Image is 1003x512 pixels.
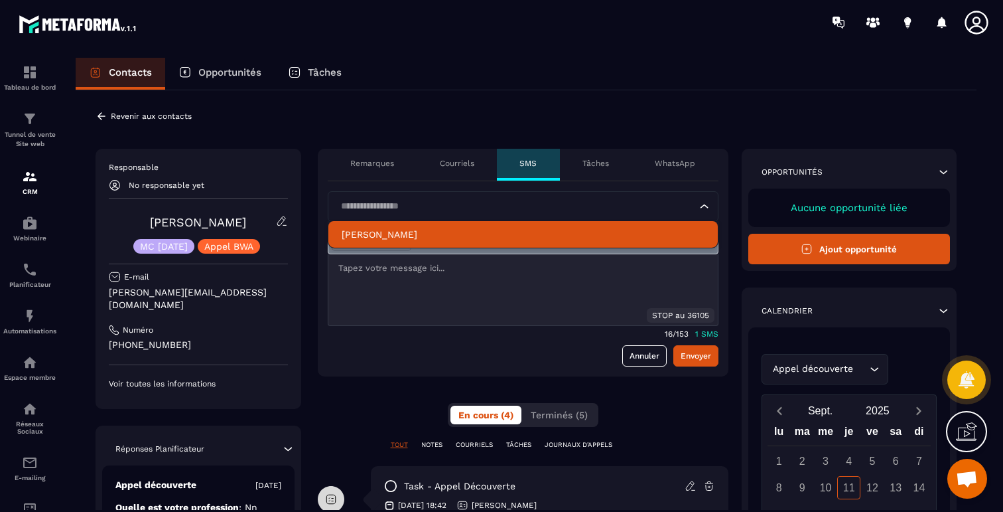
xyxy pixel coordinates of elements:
[398,500,446,511] p: [DATE] 18:42
[837,450,860,473] div: 4
[19,12,138,36] img: logo
[109,162,288,173] p: Responsable
[308,66,342,78] p: Tâches
[3,252,56,298] a: schedulerschedulerPlanificateur
[770,362,856,377] span: Appel découverte
[748,234,951,264] button: Ajout opportunité
[3,474,56,481] p: E-mailing
[342,228,704,241] p: Julie
[3,345,56,391] a: automationsautomationsEspace membre
[3,281,56,288] p: Planificateur
[791,422,814,446] div: ma
[3,205,56,252] a: automationsautomationsWebinaire
[647,308,714,323] div: STOP au 36105
[860,450,884,473] div: 5
[768,402,792,420] button: Previous month
[22,355,38,371] img: automations
[884,476,907,499] div: 13
[3,298,56,345] a: automationsautomationsAutomatisations
[673,345,718,367] button: Envoyer
[458,410,513,420] span: En cours (4)
[255,480,281,491] p: [DATE]
[762,305,813,316] p: Calendrier
[695,329,718,339] p: 1 SMS
[837,476,860,499] div: 11
[204,242,253,251] p: Appel BWA
[768,450,791,473] div: 1
[391,440,408,450] p: TOUT
[791,476,814,499] div: 9
[907,422,931,446] div: di
[275,58,355,90] a: Tâches
[767,422,790,446] div: lu
[198,66,261,78] p: Opportunités
[3,101,56,159] a: formationformationTunnel de vente Site web
[3,391,56,445] a: social-networksocial-networkRéseaux Sociaux
[768,476,791,499] div: 8
[22,262,38,278] img: scheduler
[165,58,275,90] a: Opportunités
[665,329,676,339] p: 16/
[404,480,515,493] p: task - Appel découverte
[115,444,204,454] p: Réponses Planificateur
[150,215,246,229] a: [PERSON_NAME]
[792,399,849,422] button: Open months overlay
[622,345,667,367] a: Annuler
[947,459,987,499] div: Ouvrir le chat
[22,455,38,471] img: email
[860,476,884,499] div: 12
[849,399,906,422] button: Open years overlay
[22,111,38,127] img: formation
[582,158,609,169] p: Tâches
[506,440,531,450] p: TÂCHES
[350,158,394,169] p: Remarques
[762,202,937,214] p: Aucune opportunité liée
[336,199,697,214] input: Search for option
[109,66,152,78] p: Contacts
[421,440,442,450] p: NOTES
[814,476,837,499] div: 10
[907,476,931,499] div: 14
[111,112,192,121] p: Revenir aux contacts
[450,406,521,424] button: En cours (4)
[814,450,837,473] div: 3
[531,410,588,420] span: Terminés (5)
[3,84,56,91] p: Tableau de bord
[115,479,196,491] p: Appel découverte
[3,445,56,491] a: emailemailE-mailing
[655,158,695,169] p: WhatsApp
[3,327,56,335] p: Automatisations
[3,420,56,435] p: Réseaux Sociaux
[860,422,884,446] div: ve
[884,422,907,446] div: sa
[791,450,814,473] div: 2
[109,339,288,351] p: [PHONE_NUMBER]
[762,354,888,384] div: Search for option
[22,215,38,231] img: automations
[456,440,493,450] p: COURRIELS
[22,401,38,417] img: social-network
[3,374,56,381] p: Espace membre
[519,158,537,169] p: SMS
[906,402,931,420] button: Next month
[440,158,474,169] p: Courriels
[3,188,56,195] p: CRM
[676,329,689,339] p: 153
[22,308,38,324] img: automations
[837,422,860,446] div: je
[109,379,288,389] p: Voir toutes les informations
[523,406,596,424] button: Terminés (5)
[129,181,204,190] p: No responsable yet
[3,54,56,101] a: formationformationTableau de bord
[328,191,718,222] div: Search for option
[814,422,837,446] div: me
[3,130,56,149] p: Tunnel de vente Site web
[124,272,149,282] p: E-mail
[109,286,288,311] p: [PERSON_NAME][EMAIL_ADDRESS][DOMAIN_NAME]
[545,440,612,450] p: JOURNAUX D'APPELS
[472,500,537,511] p: [PERSON_NAME]
[907,450,931,473] div: 7
[76,58,165,90] a: Contacts
[22,64,38,80] img: formation
[123,325,153,335] p: Numéro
